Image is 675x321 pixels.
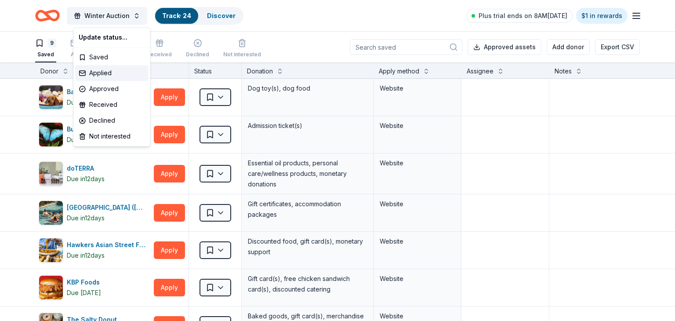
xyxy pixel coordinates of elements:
div: Update status... [75,29,148,45]
div: Saved [75,49,148,65]
div: Declined [75,113,148,128]
div: Approved [75,81,148,97]
div: Applied [75,65,148,81]
div: Not interested [75,128,148,144]
div: Received [75,97,148,113]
